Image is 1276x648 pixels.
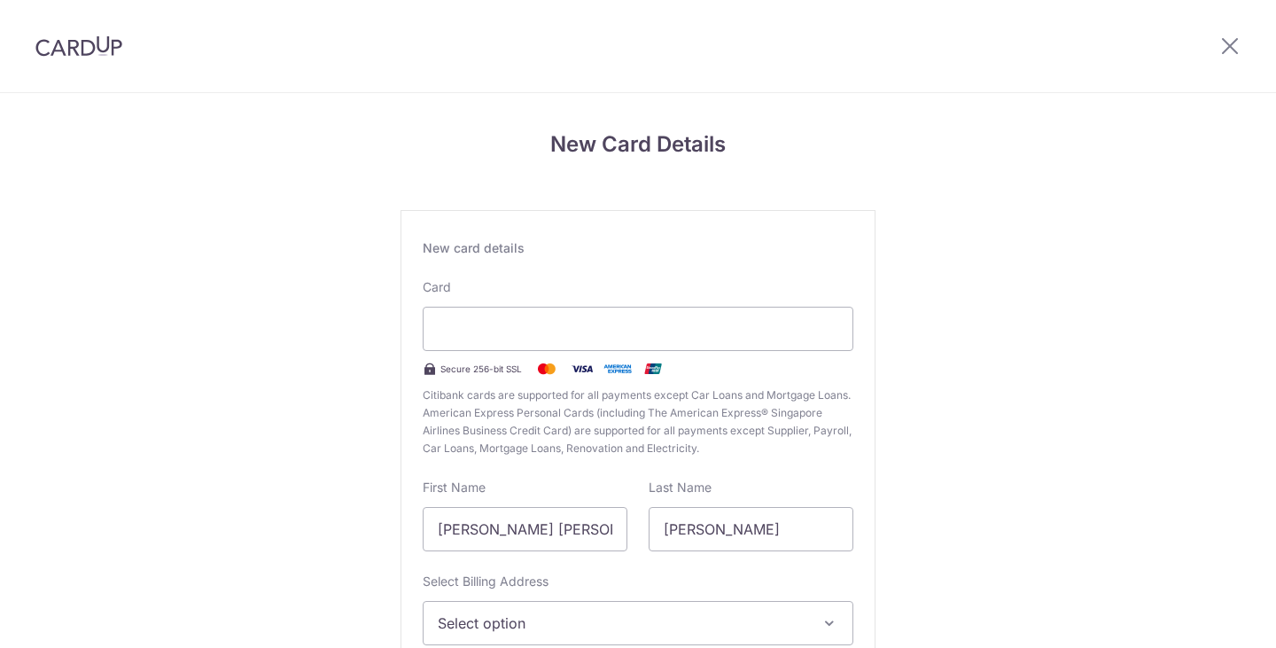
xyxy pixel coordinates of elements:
iframe: Secure card payment input frame [438,318,838,340]
img: .alt.unionpay [635,358,671,379]
input: Cardholder First Name [423,507,627,551]
iframe: Opens a widget where you can find more information [1163,595,1258,639]
img: CardUp [35,35,122,57]
img: Mastercard [529,358,564,379]
input: Cardholder Last Name [649,507,853,551]
label: First Name [423,479,486,496]
button: Select option [423,601,853,645]
label: Select Billing Address [423,573,549,590]
label: Card [423,278,451,296]
img: .alt.amex [600,358,635,379]
label: Last Name [649,479,712,496]
img: Visa [564,358,600,379]
span: Citibank cards are supported for all payments except Car Loans and Mortgage Loans. American Expre... [423,386,853,457]
h4: New Card Details [401,129,875,160]
span: Secure 256-bit SSL [440,362,522,376]
div: New card details [423,239,853,257]
span: Select option [438,613,806,634]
